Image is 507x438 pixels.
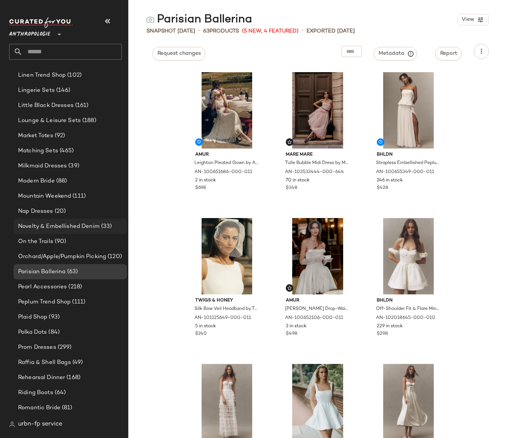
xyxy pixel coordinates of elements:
[376,306,440,313] span: Off-Shoulder Fit & Flare Mini Dress by BHLDN in White, Women's, Size: XS, Polyester/Elastane at A...
[203,28,210,34] span: 63
[194,169,252,176] span: AN-100651686-000-011
[157,51,201,57] span: Request changes
[18,101,74,110] span: Little Black Dresses
[377,185,388,192] span: $428
[195,323,216,330] span: 5 in stock
[58,147,74,155] span: (465)
[146,16,154,23] img: svg%3e
[18,328,47,337] span: Polka Dots
[189,218,265,294] img: 101125649_011_b
[60,404,72,412] span: (81)
[285,160,349,167] span: Tulle Bubble Midi Dress by Mare Mare in Pink, Women's, Size: Medium, Polyester/Tulle at Anthropol...
[18,116,81,125] span: Lounge & Leisure Sets
[286,152,350,158] span: Mare Mare
[285,306,349,313] span: [PERSON_NAME] Drop-Waist Mini Dress by AMUR in Ivory, Women's, Size: 6, Viscose at Anthropologie
[242,27,299,35] span: (5 New, 4 Featured)
[67,283,82,291] span: (218)
[374,47,417,60] button: Metadata
[18,71,66,80] span: Linen Trend Shop
[440,51,457,57] span: Report
[189,72,265,149] img: 100651686_011_d10
[286,297,350,304] span: AMUR
[18,373,65,382] span: Rehearsal Dinner
[146,12,252,27] div: Parisian Ballerina
[461,17,474,23] span: View
[47,313,60,322] span: (93)
[106,252,122,261] span: (120)
[53,207,66,216] span: (20)
[18,252,106,261] span: Orchard/Apple/Pumpkin Picking
[195,177,216,184] span: 2 in stock
[194,160,258,167] span: Leighton Pleated Gown by AMUR in Ivory, Women's, Size: 12, Polyester/Spandex at Anthropologie
[302,26,304,36] span: •
[435,47,462,60] button: Report
[153,47,205,60] button: Request changes
[377,331,388,337] span: $298
[195,152,259,158] span: AMUR
[66,268,78,276] span: (63)
[18,343,56,352] span: Prom Dresses
[377,177,403,184] span: 246 in stock
[457,14,489,25] button: View
[146,27,195,35] span: Snapshot [DATE]
[53,132,65,140] span: (92)
[74,101,89,110] span: (161)
[371,218,447,294] img: 102018645_010_b
[286,323,307,330] span: 3 in stock
[56,343,72,352] span: (299)
[71,192,86,201] span: (111)
[307,27,355,35] p: Exported [DATE]
[9,17,73,28] img: cfy_white_logo.C9jOOHJF.svg
[376,315,435,322] span: AN-102018645-000-010
[55,177,67,186] span: (88)
[285,315,343,322] span: AN-100652106-000-011
[71,298,85,306] span: (111)
[195,185,206,192] span: $698
[18,222,100,231] span: Novelty & Embellished Denim
[194,306,258,313] span: Silk Bow Veil Headband by Twigs & Honey in Ivory, Women's, Polyester/Plastic/Silk at Anthropologie
[55,86,71,95] span: (146)
[18,132,53,140] span: Market Totes
[18,283,67,291] span: Pearl Accessories
[18,313,47,322] span: Plaid Shop
[67,162,79,170] span: (39)
[18,298,71,306] span: Peplum Trend Shop
[18,420,62,429] span: urbn-fp service
[195,297,259,304] span: Twigs & Honey
[66,71,82,80] span: (102)
[18,404,60,412] span: Romantic Bride
[198,26,200,36] span: •
[53,388,66,397] span: (64)
[280,218,356,294] img: 100652106_011_d10
[377,152,441,158] span: BHLDN
[194,315,251,322] span: AN-101125649-000-011
[18,162,67,170] span: Milkmaid Dresses
[376,160,440,167] span: Strapless Embellished Peplum Pleated Maxi Dress by BHLDN in Ivory, Women's, Size: 10, Polyester/E...
[18,237,53,246] span: On the Trails
[47,328,60,337] span: (84)
[285,169,344,176] span: AN-103533444-000-644
[377,323,403,330] span: 229 in stock
[378,50,413,57] span: Metadata
[65,373,80,382] span: (168)
[18,388,53,397] span: Riding Boots
[100,222,112,231] span: (33)
[18,268,66,276] span: Parisian Ballerina
[81,116,96,125] span: (188)
[71,358,83,367] span: (49)
[195,331,207,337] span: $240
[286,177,310,184] span: 70 in stock
[18,192,71,201] span: Mountain Weekend
[286,331,297,337] span: $498
[287,286,292,290] img: svg%3e
[203,27,239,35] div: Products
[376,169,434,176] span: AN-100655349-000-011
[18,207,53,216] span: Nap Dresses
[371,72,447,149] img: 100655349_011_b
[18,147,58,155] span: Matching Sets
[18,86,55,95] span: Lingerie Sets
[53,237,66,246] span: (90)
[9,26,50,39] span: Anthropologie
[9,421,15,427] img: svg%3e
[18,358,71,367] span: Raffia & Shell Bags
